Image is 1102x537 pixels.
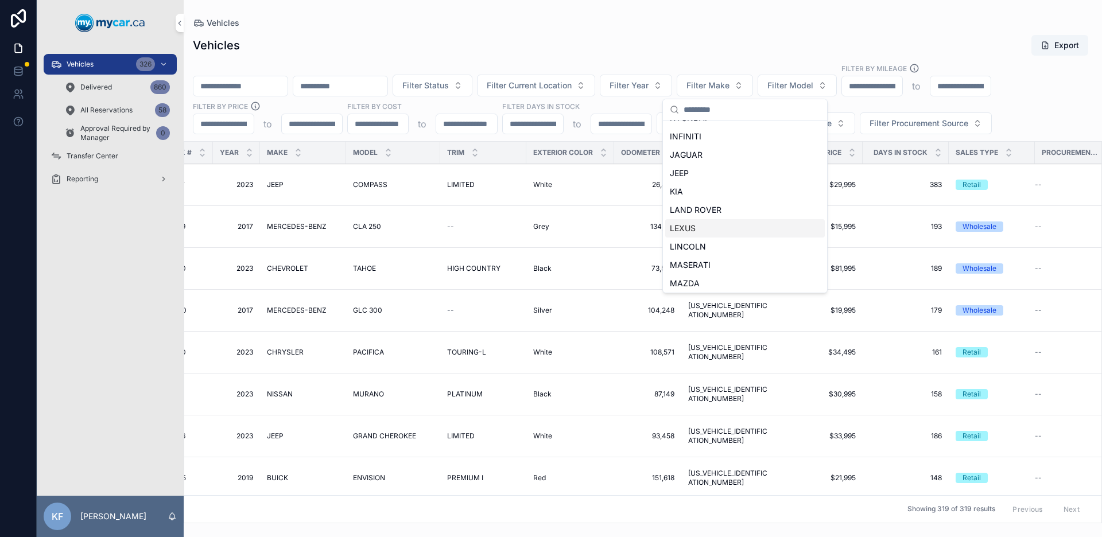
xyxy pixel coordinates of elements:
[220,306,253,315] a: 2017
[956,389,1028,399] a: Retail
[956,347,1028,357] a: Retail
[353,180,387,189] span: COMPASS
[193,37,240,53] h1: Vehicles
[533,306,552,315] span: Silver
[353,473,433,482] a: ENVISION
[353,180,433,189] a: COMPASS
[907,505,995,514] span: Showing 319 of 319 results
[670,259,711,271] span: MASERATI
[52,509,63,523] span: KF
[533,222,549,231] span: Grey
[67,60,94,69] span: Vehicles
[447,148,464,157] span: Trim
[621,264,674,273] a: 73,500
[657,112,754,134] button: Select Button
[670,149,703,161] span: JAGUAR
[688,301,770,320] span: [US_VEHICLE_IDENTIFICATION_NUMBER]
[870,222,942,231] a: 193
[1035,348,1042,357] span: --
[533,473,546,482] span: Red
[267,264,339,273] a: CHEVROLET
[267,180,339,189] a: JEEP
[956,221,1028,232] a: Wholesale
[267,222,327,231] span: MERCEDES-BENZ
[477,75,595,96] button: Select Button
[447,264,500,273] span: HIGH COUNTRY
[402,80,449,91] span: Filter Status
[67,151,118,161] span: Transfer Center
[686,80,730,91] span: Filter Make
[670,241,706,252] span: LINCOLN
[912,79,921,93] p: to
[956,180,1028,190] a: Retail
[267,306,327,315] span: MERCEDES-BENZ
[670,278,700,289] span: MAZDA
[621,180,674,189] span: 26,894
[688,343,770,361] span: [US_VEHICLE_IDENTIFICATION_NUMBER]
[963,180,981,190] div: Retail
[874,148,928,157] span: Days In Stock
[57,100,177,120] a: All Reservations58
[220,264,253,273] a: 2023
[447,306,454,315] span: --
[670,131,701,142] span: INFINITI
[670,204,721,216] span: LAND ROVER
[870,306,942,315] a: 179
[487,80,572,91] span: Filter Current Location
[267,390,293,399] span: NISSAN
[621,348,674,357] a: 108,571
[447,180,519,189] a: LIMITED
[688,469,770,487] a: [US_VEHICLE_IDENTIFICATION_NUMBER]
[963,473,981,483] div: Retail
[502,101,580,111] label: Filter Days In Stock
[783,348,856,357] span: $34,495
[688,385,770,403] a: [US_VEHICLE_IDENTIFICATION_NUMBER]
[1031,35,1088,56] button: Export
[841,63,907,73] label: Filter By Mileage
[347,101,402,111] label: FILTER BY COST
[353,390,384,399] span: MURANO
[963,263,996,274] div: Wholesale
[193,17,239,29] a: Vehicles
[533,390,607,399] a: Black
[783,473,856,482] span: $21,995
[220,148,239,157] span: Year
[956,263,1028,274] a: Wholesale
[783,390,856,399] a: $30,995
[220,390,253,399] a: 2023
[353,148,378,157] span: Model
[956,431,1028,441] a: Retail
[353,390,433,399] a: MURANO
[783,306,856,315] a: $19,995
[1035,431,1042,441] span: --
[963,305,996,316] div: Wholesale
[1035,390,1042,399] span: --
[670,186,683,197] span: KIA
[220,348,253,357] span: 2023
[267,348,339,357] a: CHRYSLER
[267,264,308,273] span: CHEVROLET
[533,264,607,273] a: Black
[447,348,519,357] a: TOURING-L
[621,431,674,441] a: 93,458
[80,83,112,92] span: Delivered
[1035,264,1042,273] span: --
[663,120,827,293] div: Suggestions
[80,511,146,522] p: [PERSON_NAME]
[621,306,674,315] a: 104,248
[767,80,813,91] span: Filter Model
[870,348,942,357] span: 161
[267,348,304,357] span: CHRYSLER
[783,431,856,441] span: $33,995
[1035,180,1042,189] span: --
[57,77,177,98] a: Delivered860
[155,103,170,117] div: 58
[956,473,1028,483] a: Retail
[870,431,942,441] span: 186
[267,148,288,157] span: Make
